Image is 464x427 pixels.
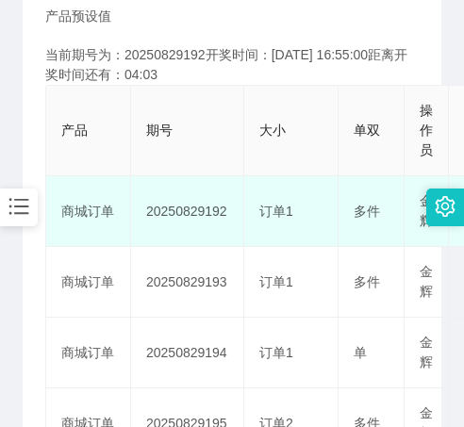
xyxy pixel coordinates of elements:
div: 当前期号为：20250829192开奖时间：[DATE] 16:55:00距离开奖时间还有：04:03 [45,45,419,85]
span: 大小 [259,123,286,138]
span: 操作员 [420,103,433,157]
td: 金辉 [405,318,449,388]
span: 产品 [61,123,88,138]
span: 多件 [354,204,380,219]
span: 多件 [354,274,380,289]
span: 订单1 [259,204,293,219]
i: 图标: setting [435,196,456,217]
td: 20250829193 [131,247,244,318]
td: 20250829194 [131,318,244,388]
td: 商城订单 [46,318,131,388]
td: 商城订单 [46,247,131,318]
span: 订单1 [259,274,293,289]
span: 单 [354,345,367,360]
td: 金辉 [405,176,449,247]
span: 产品预设值 [45,7,111,26]
td: 20250829192 [131,176,244,247]
span: 单双 [354,123,380,138]
td: 金辉 [405,247,449,318]
i: 图标: bars [7,194,31,219]
span: 订单1 [259,345,293,360]
span: 期号 [146,123,173,138]
td: 商城订单 [46,176,131,247]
